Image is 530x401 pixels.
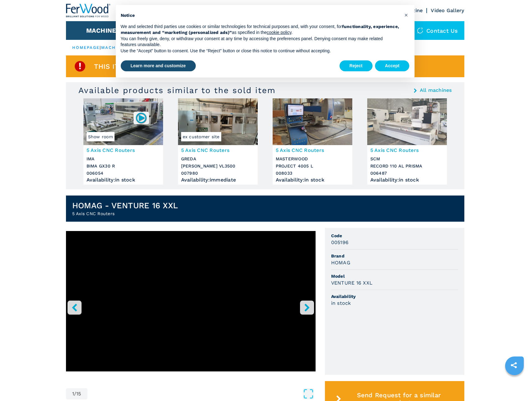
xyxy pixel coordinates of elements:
span: Code [331,233,458,239]
a: 5 Axis CNC Routers MASTERWOOD PROJECT 4005 L5 Axis CNC RoutersMASTERWOODPROJECT 4005 L008033Avail... [273,98,352,185]
button: Learn more and customize [121,60,196,72]
img: 5 Axis CNC Routers GREDA MITIKA VL3500 [178,98,258,145]
span: This item is already sold [94,63,193,70]
a: 5 Axis CNC Routers SCM RECORD 110 AL PRISMA5 Axis CNC RoutersSCMRECORD 110 AL PRISMA006487Availab... [367,98,447,185]
span: Show room [87,132,115,141]
img: Ferwood [66,4,111,17]
button: Machines [86,27,120,34]
h3: VENTURE 16 XXL [331,279,373,286]
h2: Notice [121,12,400,19]
a: All machines [420,88,452,93]
span: ex customer site [181,132,221,141]
img: 006054 [135,112,147,124]
a: machines [101,45,128,50]
h3: Available products similar to the sold item [78,85,276,95]
span: 15 [76,391,81,396]
img: Contact us [417,27,423,34]
a: sharethis [506,357,522,373]
span: Availability [331,293,458,300]
p: We and selected third parties use cookies or similar technologies for technical purposes and, wit... [121,24,400,36]
button: Accept [375,60,410,72]
span: × [404,11,408,19]
p: You can freely give, deny, or withdraw your consent at any time by accessing the preferences pane... [121,36,400,48]
h3: in stock [331,300,351,307]
h1: HOMAG - VENTURE 16 XXL [72,200,178,210]
a: 5 Axis CNC Routers GREDA MITIKA VL3500ex customer site5 Axis CNC RoutersGREDA[PERSON_NAME] VL3500... [178,98,258,185]
span: Brand [331,253,458,259]
button: Open Fullscreen [89,388,314,399]
a: Video Gallery [431,7,464,13]
img: 5 Axis CNC Routers MASTERWOOD PROJECT 4005 L [273,98,352,145]
h3: 5 Axis CNC Routers [181,147,255,154]
div: Contact us [411,21,464,40]
h3: GREDA [PERSON_NAME] VL3500 007980 [181,155,255,177]
div: Availability : in stock [370,178,444,182]
span: 1 [72,391,74,396]
h3: 5 Axis CNC Routers [370,147,444,154]
img: 5 Axis CNC Routers SCM RECORD 110 AL PRISMA [367,98,447,145]
div: Go to Slide 1 [66,231,316,382]
button: right-button [300,300,314,314]
button: Close this notice [401,10,411,20]
img: 5 Axis CNC Routers IMA BIMA GX30 R [83,98,163,145]
a: HOMEPAGE [72,45,100,50]
h3: SCM RECORD 110 AL PRISMA 006487 [370,155,444,177]
h3: 5 Axis CNC Routers [87,147,160,154]
div: Availability : immediate [181,178,255,182]
div: Availability : in stock [87,178,160,182]
iframe: HOMAG VENTURE 16 XXL_005196.mp4 [141,231,241,306]
div: Availability : in stock [276,178,349,182]
a: 5 Axis CNC Routers IMA BIMA GX30 RShow room0060545 Axis CNC RoutersIMABIMA GX30 R006054Availabili... [83,98,163,185]
strong: functionality, experience, measurement and “marketing (personalized ads)” [121,24,399,35]
h3: IMA BIMA GX30 R 006054 [87,155,160,177]
button: Reject [340,60,373,72]
h3: 005196 [331,239,349,246]
h3: HOMAG [331,259,350,266]
span: / [74,391,76,396]
a: cookie policy [267,30,291,35]
span: Model [331,273,458,279]
span: | [100,45,101,50]
h3: 5 Axis CNC Routers [276,147,349,154]
p: Use the “Accept” button to consent. Use the “Reject” button or close this notice to continue with... [121,48,400,54]
button: left-button [68,300,82,314]
img: SoldProduct [74,60,86,73]
h3: MASTERWOOD PROJECT 4005 L 008033 [276,155,349,177]
h2: 5 Axis CNC Routers [72,210,178,217]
